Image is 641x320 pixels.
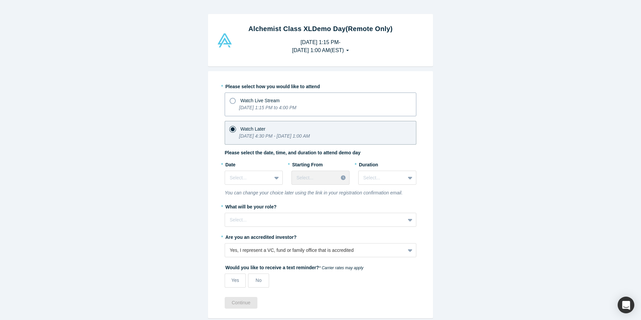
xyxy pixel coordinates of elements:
[240,126,265,132] span: Watch Later
[230,247,400,254] div: Yes, I represent a VC, fund or family office that is accredited
[256,278,262,283] span: No
[225,297,257,309] button: Continue
[240,98,280,103] span: Watch Live Stream
[248,25,393,32] strong: Alchemist Class XL Demo Day (Remote Only)
[225,262,416,271] label: Would you like to receive a text reminder?
[239,133,310,139] i: [DATE] 4:30 PM - [DATE] 1:00 AM
[225,201,416,210] label: What will be your role?
[217,33,233,47] img: Alchemist Vault Logo
[225,190,403,195] i: You can change your choice later using the link in your registration confirmation email.
[225,81,416,90] label: Please select how you would like to attend
[239,105,296,110] i: [DATE] 1:15 PM to 4:00 PM
[291,159,323,168] label: Starting From
[225,231,416,241] label: Are you an accredited investor?
[319,266,364,270] em: * Carrier rates may apply
[285,36,356,57] button: [DATE] 1:15 PM-[DATE] 1:00 AM(EST)
[225,149,361,156] label: Please select the date, time, and duration to attend demo day
[231,278,239,283] span: Yes
[225,159,283,168] label: Date
[358,159,416,168] label: Duration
